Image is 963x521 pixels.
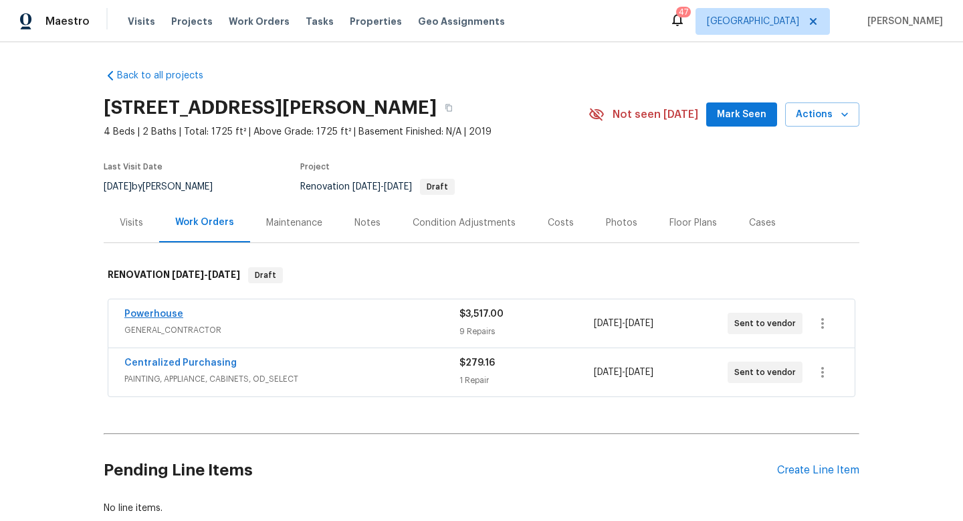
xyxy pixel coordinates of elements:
span: Not seen [DATE] [613,108,698,121]
div: Photos [606,216,637,230]
button: Actions [785,102,859,127]
div: Cases [749,216,776,230]
span: - [594,366,653,379]
span: Mark Seen [717,106,766,123]
div: Notes [354,216,381,230]
div: Condition Adjustments [413,216,516,230]
span: - [172,270,240,279]
span: Sent to vendor [734,317,801,330]
span: [DATE] [625,368,653,377]
div: Visits [120,216,143,230]
span: Visits [128,15,155,28]
div: 47 [679,5,688,19]
span: [DATE] [625,319,653,328]
span: Sent to vendor [734,366,801,379]
span: [DATE] [208,270,240,279]
span: GENERAL_CONTRACTOR [124,323,459,337]
span: PAINTING, APPLIANCE, CABINETS, OD_SELECT [124,372,459,386]
span: Actions [796,106,849,123]
button: Copy Address [437,96,461,120]
span: 4 Beds | 2 Baths | Total: 1725 ft² | Above Grade: 1725 ft² | Basement Finished: N/A | 2019 [104,125,588,139]
span: [DATE] [384,182,412,192]
span: Projects [171,15,213,28]
h2: [STREET_ADDRESS][PERSON_NAME] [104,101,437,115]
a: Centralized Purchasing [124,358,237,368]
a: Powerhouse [124,309,183,319]
span: - [352,182,412,192]
a: Back to all projects [104,69,232,82]
span: Properties [350,15,402,28]
h2: Pending Line Items [104,439,777,502]
div: Work Orders [175,216,234,229]
span: Draft [249,269,282,282]
span: [DATE] [352,182,381,192]
span: [DATE] [594,319,622,328]
span: Geo Assignments [418,15,505,28]
span: [GEOGRAPHIC_DATA] [707,15,799,28]
span: Tasks [306,17,334,26]
span: Work Orders [229,15,290,28]
div: Costs [548,216,574,230]
button: Mark Seen [706,102,777,127]
span: Draft [421,183,453,191]
span: Project [300,163,330,171]
div: Floor Plans [669,216,717,230]
span: [DATE] [104,182,132,192]
div: 9 Repairs [459,325,593,338]
span: - [594,317,653,330]
div: No line items. [104,502,859,515]
span: [DATE] [594,368,622,377]
span: [DATE] [172,270,204,279]
span: Maestro [45,15,90,28]
div: 1 Repair [459,374,593,387]
div: RENOVATION [DATE]-[DATE]Draft [104,254,859,297]
h6: RENOVATION [108,267,240,283]
div: Create Line Item [777,464,859,477]
span: [PERSON_NAME] [862,15,943,28]
div: Maintenance [266,216,322,230]
span: $3,517.00 [459,309,504,319]
span: $279.16 [459,358,495,368]
span: Renovation [300,182,455,192]
div: by [PERSON_NAME] [104,179,229,195]
span: Last Visit Date [104,163,163,171]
